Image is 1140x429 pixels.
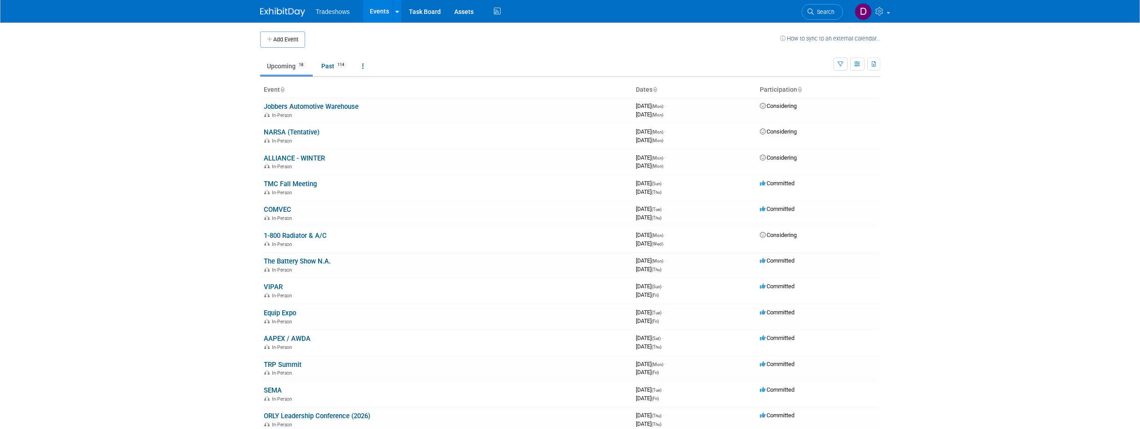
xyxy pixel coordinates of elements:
[636,386,664,393] span: [DATE]
[264,386,282,394] a: SEMA
[665,103,666,109] span: -
[260,58,313,75] a: Upcoming18
[264,344,270,349] img: In-Person Event
[760,412,794,419] span: Committed
[662,335,663,341] span: -
[760,386,794,393] span: Committed
[652,207,661,212] span: (Tue)
[652,156,663,161] span: (Mon)
[636,343,661,350] span: [DATE]
[636,369,659,375] span: [DATE]
[264,319,270,323] img: In-Person Event
[315,58,354,75] a: Past114
[636,361,666,367] span: [DATE]
[264,412,370,420] a: ORLY Leadership Conference (2026)
[264,293,270,297] img: In-Person Event
[652,284,661,289] span: (Sun)
[335,62,347,68] span: 114
[272,190,295,196] span: In-Person
[814,9,834,15] span: Search
[652,310,661,315] span: (Tue)
[260,82,632,98] th: Event
[802,4,843,20] a: Search
[636,335,663,341] span: [DATE]
[652,396,659,401] span: (Fri)
[264,128,319,136] a: NARSA (Tentative)
[652,241,663,246] span: (Wed)
[652,293,659,298] span: (Fri)
[636,188,661,195] span: [DATE]
[760,232,797,238] span: Considering
[760,361,794,367] span: Committed
[665,154,666,161] span: -
[636,395,659,402] span: [DATE]
[636,214,661,221] span: [DATE]
[264,257,331,265] a: The Battery Show N.A.
[264,112,270,117] img: In-Person Event
[264,103,359,111] a: Jobbers Automotive Warehouse
[272,396,295,402] span: In-Person
[272,370,295,376] span: In-Person
[264,241,270,246] img: In-Person Event
[636,266,661,273] span: [DATE]
[636,232,666,238] span: [DATE]
[663,309,664,316] span: -
[636,420,661,427] span: [DATE]
[264,215,270,220] img: In-Person Event
[264,180,317,188] a: TMC Fall Meeting
[652,164,663,169] span: (Mon)
[636,137,663,143] span: [DATE]
[260,31,305,48] button: Add Event
[760,103,797,109] span: Considering
[665,128,666,135] span: -
[636,283,664,290] span: [DATE]
[665,232,666,238] span: -
[636,309,664,316] span: [DATE]
[760,309,794,316] span: Committed
[632,82,756,98] th: Dates
[855,3,872,20] img: Dan Harris
[264,154,325,162] a: ALLIANCE - WINTER
[636,154,666,161] span: [DATE]
[652,130,663,134] span: (Mon)
[665,257,666,264] span: -
[665,361,666,367] span: -
[272,293,295,299] span: In-Person
[652,362,663,367] span: (Mon)
[264,138,270,143] img: In-Person Event
[636,111,663,118] span: [DATE]
[264,370,270,375] img: In-Person Event
[760,154,797,161] span: Considering
[652,112,663,117] span: (Mon)
[636,291,659,298] span: [DATE]
[264,335,311,343] a: AAPEX / AWDA
[652,138,663,143] span: (Mon)
[264,422,270,426] img: In-Person Event
[636,412,664,419] span: [DATE]
[652,104,663,109] span: (Mon)
[636,128,666,135] span: [DATE]
[663,283,664,290] span: -
[636,162,663,169] span: [DATE]
[797,86,802,93] a: Sort by Participation Type
[663,412,664,419] span: -
[652,319,659,324] span: (Fri)
[264,267,270,272] img: In-Person Event
[663,386,664,393] span: -
[264,283,283,291] a: VIPAR
[652,336,661,341] span: (Sat)
[780,35,880,42] a: How to sync to an external calendar...
[272,215,295,221] span: In-Person
[316,8,350,15] span: Tradeshows
[652,422,661,427] span: (Thu)
[636,317,659,324] span: [DATE]
[652,86,657,93] a: Sort by Start Date
[760,283,794,290] span: Committed
[264,232,327,240] a: 1-800 Radiator & A/C
[272,164,295,170] span: In-Person
[760,257,794,264] span: Committed
[663,206,664,212] span: -
[260,8,305,17] img: ExhibitDay
[652,181,661,186] span: (Sun)
[652,259,663,264] span: (Mon)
